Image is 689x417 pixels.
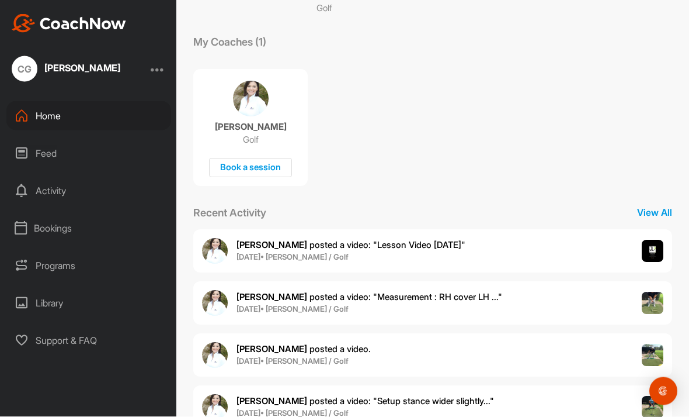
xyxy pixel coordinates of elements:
[6,251,171,280] div: Programs
[6,176,171,205] div: Activity
[236,344,307,355] b: [PERSON_NAME]
[236,396,494,407] span: posted a video : " Setup stance wider slightly... "
[193,205,266,221] p: Recent Activity
[6,213,171,243] div: Bookings
[6,326,171,355] div: Support & FAQ
[233,81,269,117] img: coach avatar
[6,288,171,318] div: Library
[637,206,672,220] p: View All
[236,240,307,251] b: [PERSON_NAME]
[236,292,502,303] span: posted a video : " Measurement : RH cover LH ... "
[236,396,307,407] b: [PERSON_NAME]
[236,253,349,262] b: [DATE] • [PERSON_NAME] / Golf
[236,357,349,366] b: [DATE] • [PERSON_NAME] / Golf
[209,158,292,178] div: Book a session
[236,305,349,314] b: [DATE] • [PERSON_NAME] / Golf
[202,343,228,368] img: user avatar
[193,35,266,50] p: My Coaches (1)
[6,101,171,130] div: Home
[202,291,228,316] img: user avatar
[12,14,126,33] img: CoachNow
[236,240,465,251] span: posted a video : " Lesson Video [DATE] "
[642,344,664,367] img: post image
[236,344,371,355] span: posted a video .
[44,63,120,73] div: [PERSON_NAME]
[642,240,664,263] img: post image
[316,2,332,16] p: Golf
[215,122,287,133] p: [PERSON_NAME]
[236,292,307,303] b: [PERSON_NAME]
[649,377,677,405] div: Open Intercom Messenger
[202,239,228,264] img: user avatar
[6,139,171,168] div: Feed
[243,135,259,146] p: Golf
[12,56,37,82] div: CG
[642,292,664,315] img: post image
